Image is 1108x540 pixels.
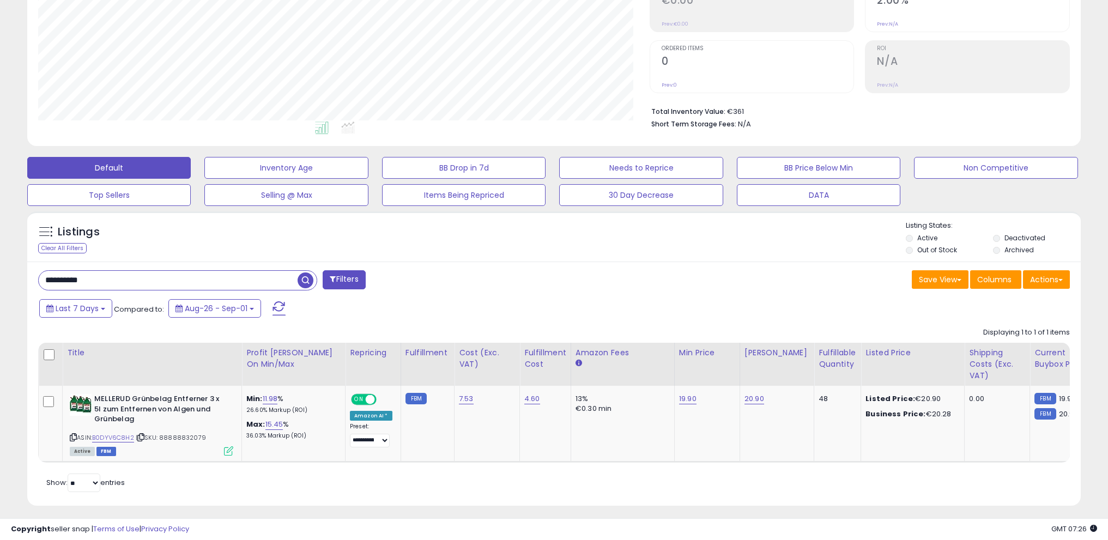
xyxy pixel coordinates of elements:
[662,82,677,88] small: Prev: 0
[865,394,956,404] div: €20.90
[865,347,960,359] div: Listed Price
[56,303,99,314] span: Last 7 Days
[382,157,546,179] button: BB Drop in 7d
[865,409,925,419] b: Business Price:
[679,347,735,359] div: Min Price
[524,347,566,370] div: Fulfillment Cost
[1051,524,1097,534] span: 2025-09-9 07:26 GMT
[1023,270,1070,289] button: Actions
[914,157,1077,179] button: Non Competitive
[350,411,392,421] div: Amazon AI *
[819,347,856,370] div: Fulfillable Quantity
[877,46,1069,52] span: ROI
[877,55,1069,70] h2: N/A
[1059,409,1074,419] span: 20.9
[70,394,92,416] img: 41NSbxI-j-L._SL40_.jpg
[1004,233,1045,242] label: Deactivated
[96,447,116,456] span: FBM
[350,423,392,447] div: Preset:
[651,107,725,116] b: Total Inventory Value:
[1034,408,1056,420] small: FBM
[744,393,764,404] a: 20.90
[1059,393,1076,404] span: 19.99
[136,433,206,442] span: | SKU: 88888832079
[917,233,937,242] label: Active
[141,524,189,534] a: Privacy Policy
[382,184,546,206] button: Items Being Repriced
[11,524,51,534] strong: Copyright
[70,394,233,454] div: ASIN:
[375,395,392,404] span: OFF
[576,347,670,359] div: Amazon Fees
[185,303,247,314] span: Aug-26 - Sep-01
[737,157,900,179] button: BB Price Below Min
[246,432,337,440] p: 36.03% Markup (ROI)
[39,299,112,318] button: Last 7 Days
[204,184,368,206] button: Selling @ Max
[67,347,237,359] div: Title
[1034,347,1091,370] div: Current Buybox Price
[865,409,956,419] div: €20.28
[576,394,666,404] div: 13%
[352,395,366,404] span: ON
[819,394,852,404] div: 48
[977,274,1012,285] span: Columns
[576,404,666,414] div: €0.30 min
[969,394,1021,404] div: 0.00
[405,347,450,359] div: Fulfillment
[204,157,368,179] button: Inventory Age
[265,419,283,430] a: 15.45
[662,46,854,52] span: Ordered Items
[970,270,1021,289] button: Columns
[651,119,736,129] b: Short Term Storage Fees:
[744,347,809,359] div: [PERSON_NAME]
[246,393,263,404] b: Min:
[983,327,1070,338] div: Displaying 1 to 1 of 1 items
[559,157,723,179] button: Needs to Reprice
[246,347,341,370] div: Profit [PERSON_NAME] on Min/Max
[662,55,854,70] h2: 0
[27,184,191,206] button: Top Sellers
[559,184,723,206] button: 30 Day Decrease
[651,104,1062,117] li: €361
[865,393,915,404] b: Listed Price:
[906,221,1081,231] p: Listing States:
[246,406,337,414] p: 26.60% Markup (ROI)
[1004,245,1034,254] label: Archived
[27,157,191,179] button: Default
[877,21,898,27] small: Prev: N/A
[679,393,697,404] a: 19.90
[94,394,227,427] b: MELLERUD Grünbelag Entferner 3 x 5l zum Entfernen von Algen und Grünbelag
[246,420,337,440] div: %
[737,184,900,206] button: DATA
[738,119,751,129] span: N/A
[11,524,189,535] div: seller snap | |
[242,343,346,386] th: The percentage added to the cost of goods (COGS) that forms the calculator for Min & Max prices.
[38,243,87,253] div: Clear All Filters
[246,419,265,429] b: Max:
[246,394,337,414] div: %
[350,347,396,359] div: Repricing
[323,270,365,289] button: Filters
[263,393,278,404] a: 11.98
[459,393,474,404] a: 7.53
[459,347,515,370] div: Cost (Exc. VAT)
[92,433,134,442] a: B0DYV6C8H2
[576,359,582,368] small: Amazon Fees.
[1034,393,1056,404] small: FBM
[93,524,140,534] a: Terms of Use
[70,447,95,456] span: All listings currently available for purchase on Amazon
[58,225,100,240] h5: Listings
[168,299,261,318] button: Aug-26 - Sep-01
[114,304,164,314] span: Compared to:
[405,393,427,404] small: FBM
[662,21,688,27] small: Prev: €0.00
[969,347,1025,381] div: Shipping Costs (Exc. VAT)
[917,245,957,254] label: Out of Stock
[524,393,540,404] a: 4.60
[46,477,125,488] span: Show: entries
[877,82,898,88] small: Prev: N/A
[912,270,968,289] button: Save View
